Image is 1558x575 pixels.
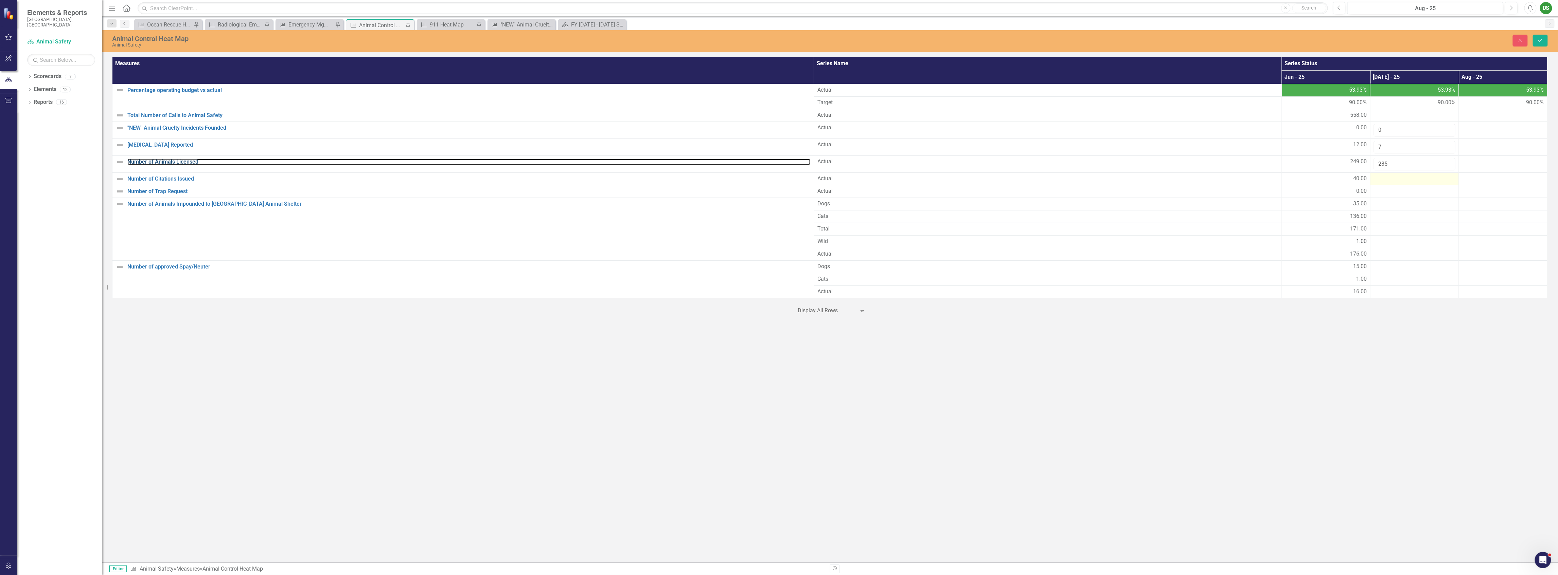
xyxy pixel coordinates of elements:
a: Animal Safety [27,38,95,46]
img: ClearPoint Strategy [3,8,15,20]
div: 16 [56,99,67,105]
div: 12 [60,87,71,92]
a: Scorecards [34,73,61,80]
a: Elements [34,86,56,93]
div: 7 [65,74,76,79]
input: Search Below... [27,54,95,66]
a: Reports [34,98,53,106]
span: Elements & Reports [27,8,95,17]
small: [GEOGRAPHIC_DATA], [GEOGRAPHIC_DATA] [27,17,95,28]
iframe: Intercom live chat [1535,552,1551,568]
